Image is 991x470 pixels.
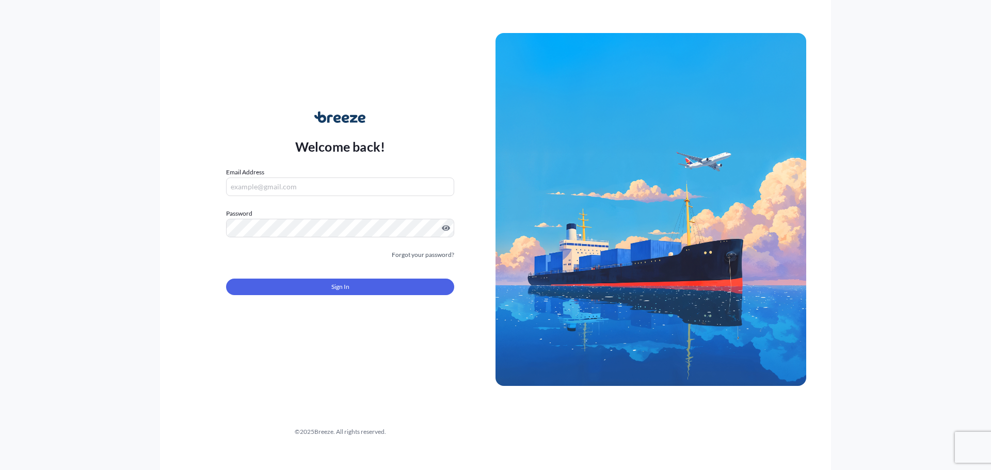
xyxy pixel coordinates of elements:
button: Sign In [226,279,454,295]
label: Password [226,208,454,219]
input: example@gmail.com [226,177,454,196]
a: Forgot your password? [392,250,454,260]
button: Show password [442,224,450,232]
img: Ship illustration [495,33,806,386]
label: Email Address [226,167,264,177]
p: Welcome back! [295,138,386,155]
div: © 2025 Breeze. All rights reserved. [185,427,495,437]
span: Sign In [331,282,349,292]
